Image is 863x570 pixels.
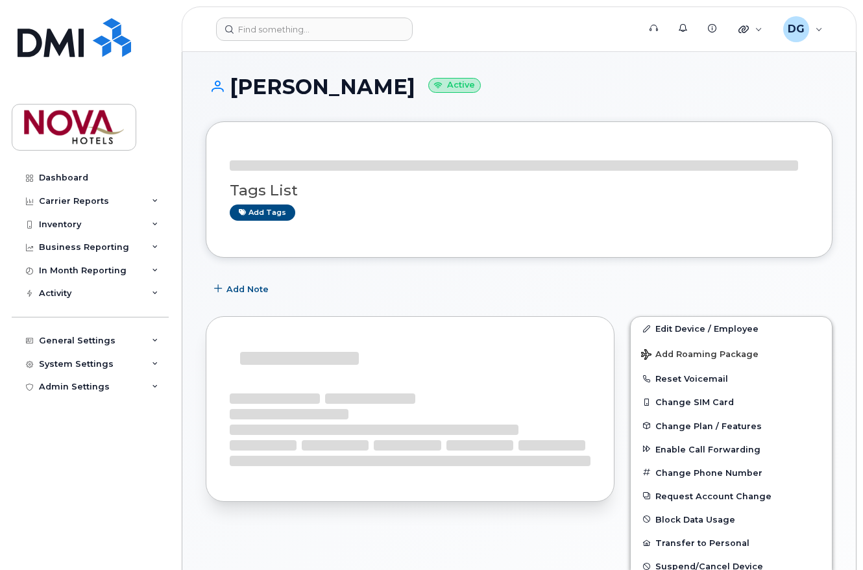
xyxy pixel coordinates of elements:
[631,438,832,461] button: Enable Call Forwarding
[631,414,832,438] button: Change Plan / Features
[206,277,280,301] button: Add Note
[631,461,832,484] button: Change Phone Number
[428,78,481,93] small: Active
[631,340,832,367] button: Add Roaming Package
[206,75,833,98] h1: [PERSON_NAME]
[631,484,832,508] button: Request Account Change
[230,204,295,221] a: Add tags
[631,508,832,531] button: Block Data Usage
[655,421,762,430] span: Change Plan / Features
[230,182,808,199] h3: Tags List
[631,531,832,554] button: Transfer to Personal
[631,317,832,340] a: Edit Device / Employee
[226,283,269,295] span: Add Note
[631,390,832,414] button: Change SIM Card
[631,367,832,390] button: Reset Voicemail
[641,349,759,362] span: Add Roaming Package
[655,444,760,454] span: Enable Call Forwarding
